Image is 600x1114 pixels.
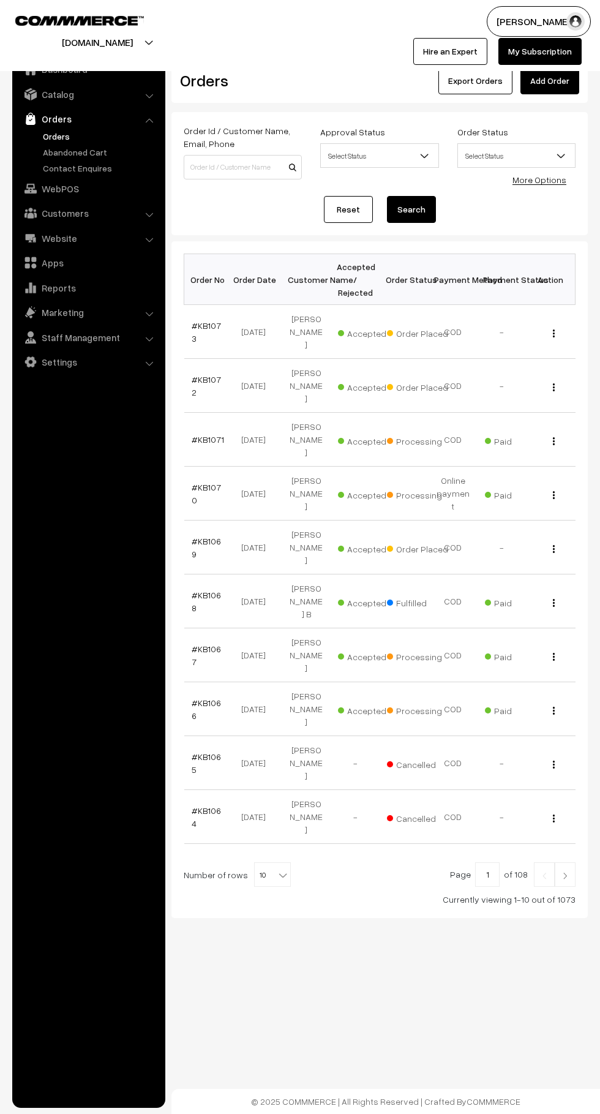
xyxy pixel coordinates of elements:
[387,540,448,555] span: Order Placed
[553,815,555,822] img: Menu
[498,38,582,65] a: My Subscription
[233,413,282,467] td: [DATE]
[15,178,161,200] a: WebPOS
[184,868,248,881] span: Number of rows
[15,12,122,27] a: COMMMERCE
[282,790,331,844] td: [PERSON_NAME]
[40,162,161,175] a: Contact Enquires
[233,521,282,574] td: [DATE]
[338,486,399,502] span: Accepted
[478,254,527,305] th: Payment Status
[320,143,438,168] span: Select Status
[15,252,161,274] a: Apps
[233,682,282,736] td: [DATE]
[485,486,546,502] span: Paid
[512,175,566,185] a: More Options
[429,467,478,521] td: Online payment
[387,432,448,448] span: Processing
[180,71,301,90] h2: Orders
[560,872,571,879] img: Right
[387,809,448,825] span: Cancelled
[192,590,221,613] a: #KB1068
[458,145,575,167] span: Select Status
[429,254,478,305] th: Payment Method
[282,413,331,467] td: [PERSON_NAME]
[387,755,448,771] span: Cancelled
[15,202,161,224] a: Customers
[387,378,448,394] span: Order Placed
[184,254,233,305] th: Order No
[478,736,527,790] td: -
[233,467,282,521] td: [DATE]
[478,305,527,359] td: -
[485,593,546,609] span: Paid
[15,351,161,373] a: Settings
[487,6,591,37] button: [PERSON_NAME]…
[338,378,399,394] span: Accepted
[15,83,161,105] a: Catalog
[15,16,144,25] img: COMMMERCE
[504,869,528,879] span: of 108
[233,790,282,844] td: [DATE]
[254,862,291,887] span: 10
[192,751,221,775] a: #KB1065
[282,467,331,521] td: [PERSON_NAME]
[387,324,448,340] span: Order Placed
[539,872,550,879] img: Left
[429,736,478,790] td: COD
[338,647,399,663] span: Accepted
[387,486,448,502] span: Processing
[485,701,546,717] span: Paid
[184,155,302,179] input: Order Id / Customer Name / Customer Email / Customer Phone
[478,521,527,574] td: -
[331,254,380,305] th: Accepted / Rejected
[338,432,399,448] span: Accepted
[282,305,331,359] td: [PERSON_NAME]
[413,38,487,65] a: Hire an Expert
[192,434,224,445] a: #KB1071
[15,227,161,249] a: Website
[40,146,161,159] a: Abandoned Cart
[520,67,579,94] a: Add Order
[233,736,282,790] td: [DATE]
[282,736,331,790] td: [PERSON_NAME]
[15,108,161,130] a: Orders
[338,701,399,717] span: Accepted
[457,126,508,138] label: Order Status
[429,413,478,467] td: COD
[553,653,555,661] img: Menu
[553,545,555,553] img: Menu
[338,593,399,609] span: Accepted
[192,374,221,397] a: #KB1072
[15,326,161,348] a: Staff Management
[192,536,221,559] a: #KB1069
[171,1089,600,1114] footer: © 2025 COMMMERCE | All Rights Reserved | Crafted By
[553,329,555,337] img: Menu
[387,701,448,717] span: Processing
[553,599,555,607] img: Menu
[282,359,331,413] td: [PERSON_NAME]
[192,644,221,667] a: #KB1067
[338,324,399,340] span: Accepted
[184,124,302,150] label: Order Id / Customer Name, Email, Phone
[429,628,478,682] td: COD
[233,305,282,359] td: [DATE]
[467,1096,520,1107] a: COMMMERCE
[450,869,471,879] span: Page
[438,67,512,94] button: Export Orders
[331,736,380,790] td: -
[233,254,282,305] th: Order Date
[478,790,527,844] td: -
[429,359,478,413] td: COD
[566,12,585,31] img: user
[387,196,436,223] button: Search
[192,482,221,505] a: #KB1070
[457,143,576,168] span: Select Status
[15,301,161,323] a: Marketing
[233,628,282,682] td: [DATE]
[282,682,331,736] td: [PERSON_NAME]
[338,540,399,555] span: Accepted
[320,126,385,138] label: Approval Status
[255,863,290,887] span: 10
[282,574,331,628] td: [PERSON_NAME] B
